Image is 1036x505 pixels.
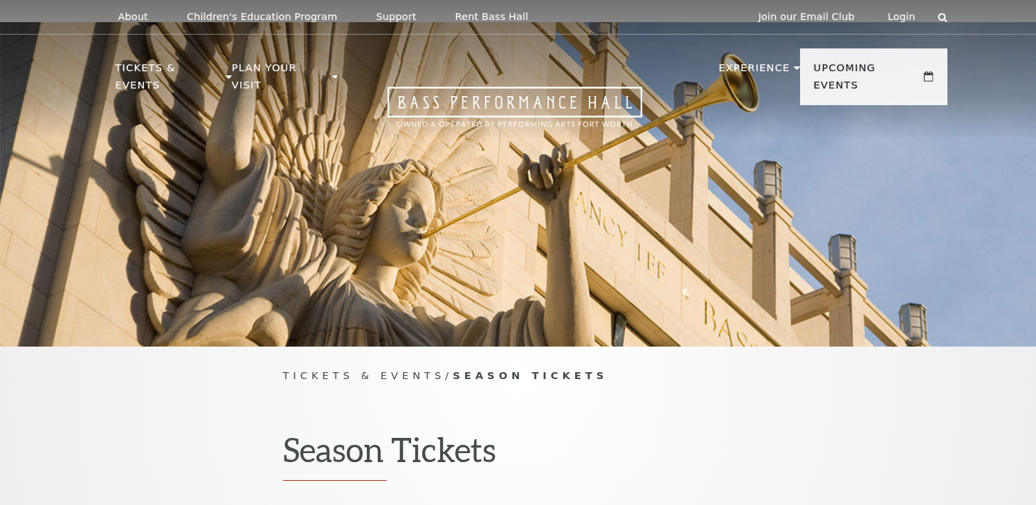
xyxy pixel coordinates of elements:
[232,59,329,102] p: Plan Your Visit
[718,59,790,84] p: Experience
[455,11,529,23] p: Rent Bass Hall
[283,430,754,481] h1: Season Tickets
[376,11,417,23] p: Support
[283,367,754,385] p: /
[814,59,921,102] p: Upcoming Events
[453,369,608,381] span: Season Tickets
[283,369,446,381] span: Tickets & Events
[118,11,148,23] p: About
[116,59,223,102] p: Tickets & Events
[187,11,338,23] p: Children's Education Program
